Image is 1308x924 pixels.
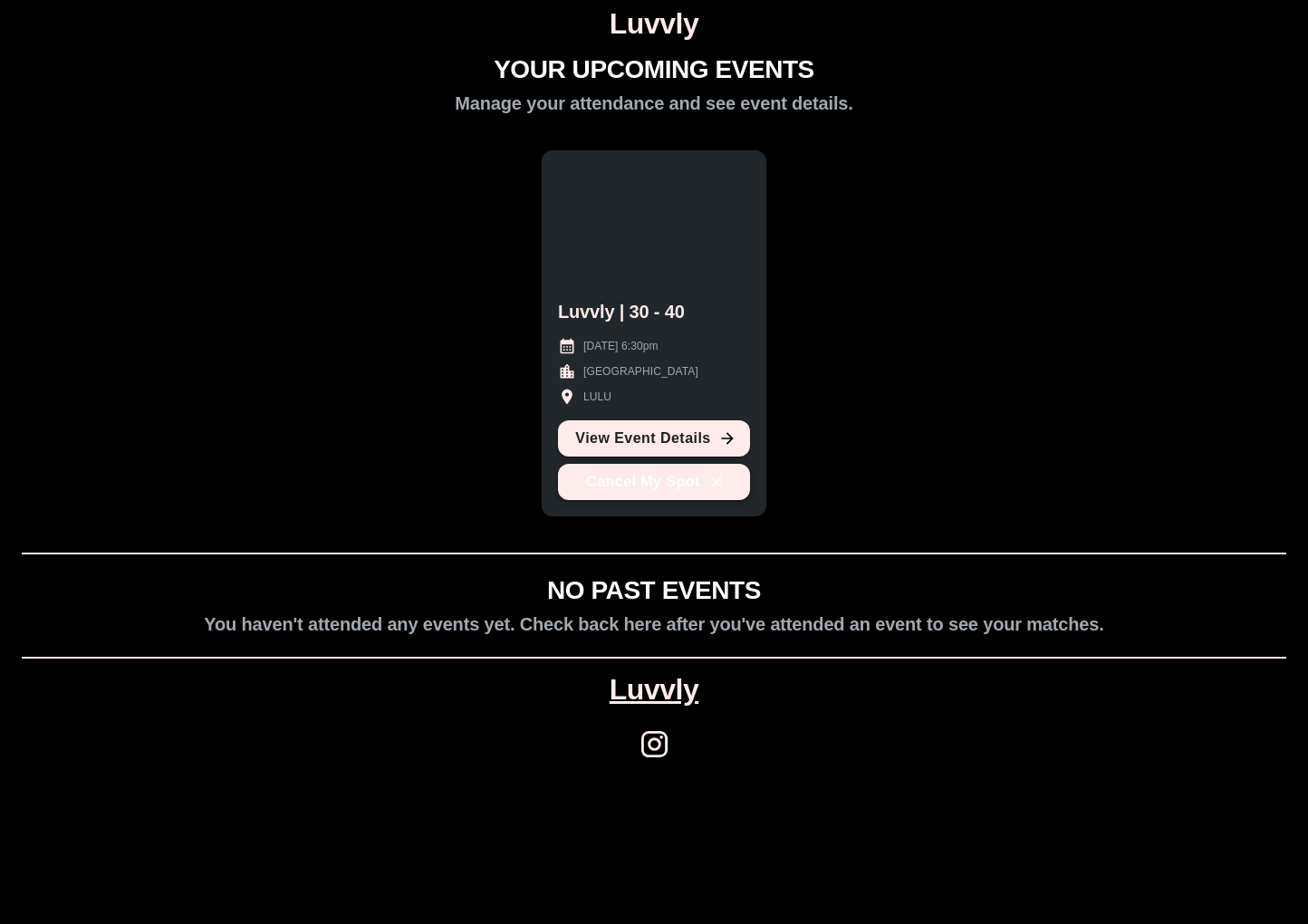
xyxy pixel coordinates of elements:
[494,55,814,85] h1: YOUR UPCOMING EVENTS
[610,673,698,707] a: Luvvly
[547,576,761,606] h1: NO PAST EVENTS
[583,363,698,380] p: [GEOGRAPHIC_DATA]
[558,420,750,457] a: View Event Details
[558,301,685,322] h2: Luvvly | 30 - 40
[7,7,1301,41] h1: Luvvly
[583,338,659,354] p: [DATE] 6:30pm
[455,92,852,114] h2: Manage your attendance and see event details.
[583,389,611,405] p: LULU
[204,613,1103,635] h2: You haven't attended any events yet. Check back here after you've attended an event to see your m...
[558,464,750,500] button: Cancel My Spot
